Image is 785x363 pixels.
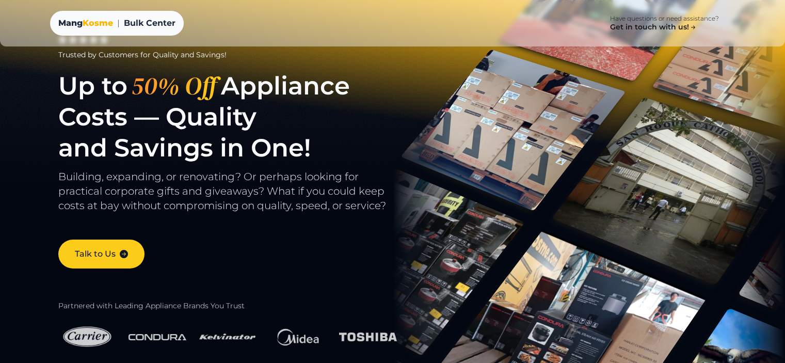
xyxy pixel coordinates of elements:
h2: Partnered with Leading Appliance Brands You Trust [58,302,416,311]
div: Trusted by Customers for Quality and Savings! [58,50,416,60]
h4: Get in touch with us! [610,23,697,32]
img: Kelvinator Logo [199,319,257,355]
h1: Up to Appliance Costs — Quality and Savings in One! [58,70,416,163]
img: Midea Logo [269,319,327,355]
img: Carrier Logo [58,319,116,355]
span: Bulk Center [124,17,175,29]
span: Kosme [83,18,113,28]
a: Talk to Us [58,240,145,269]
a: MangKosme [58,17,113,29]
img: Toshiba Logo [339,326,397,348]
p: Have questions or need assistance? [610,14,719,23]
div: Mang [58,17,113,29]
a: Have questions or need assistance? Get in touch with us! [594,8,735,38]
p: Building, expanding, or renovating? Or perhaps looking for practical corporate gifts and giveaway... [58,169,416,223]
span: 50% Off [127,70,221,101]
span: | [117,17,120,29]
img: Condura Logo [129,328,186,346]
